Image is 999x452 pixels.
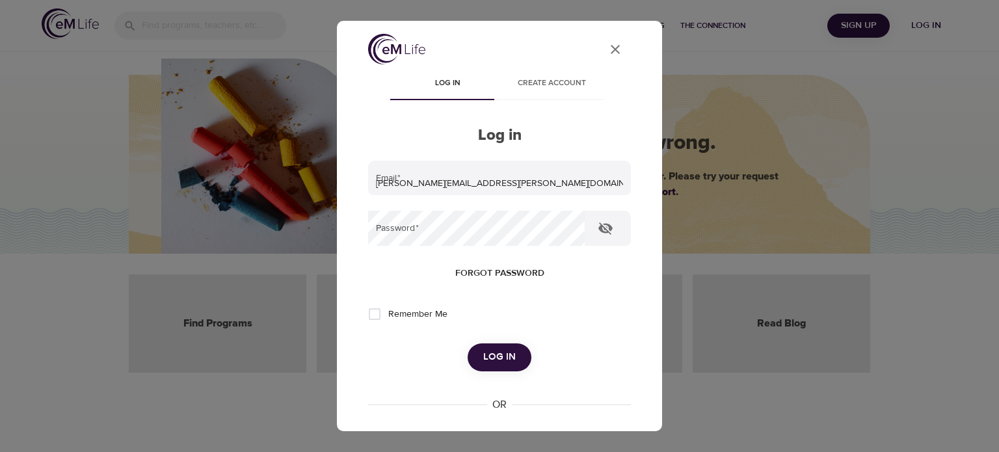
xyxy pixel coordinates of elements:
[483,349,516,366] span: Log in
[368,34,425,64] img: logo
[455,265,544,282] span: Forgot password
[450,261,550,286] button: Forgot password
[368,69,631,100] div: disabled tabs example
[403,77,492,90] span: Log in
[507,77,596,90] span: Create account
[468,343,531,371] button: Log in
[368,126,631,145] h2: Log in
[388,308,447,321] span: Remember Me
[487,397,512,412] div: OR
[600,34,631,65] button: close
